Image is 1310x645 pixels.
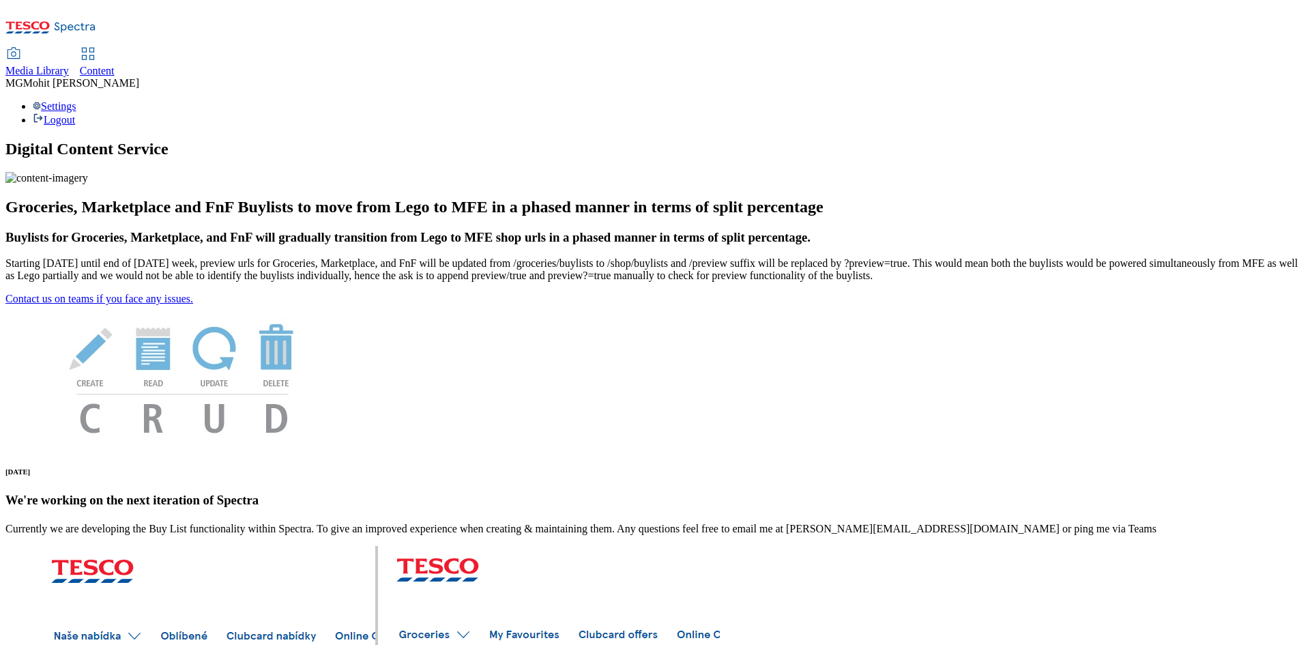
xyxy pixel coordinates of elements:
[5,140,1305,158] h1: Digital Content Service
[5,77,23,89] span: MG
[33,114,75,126] a: Logout
[23,77,139,89] span: Mohit [PERSON_NAME]
[33,100,76,112] a: Settings
[5,172,88,184] img: content-imagery
[5,48,69,77] a: Media Library
[80,65,115,76] span: Content
[5,198,1305,216] h2: Groceries, Marketplace and FnF Buylists to move from Lego to MFE in a phased manner in terms of s...
[5,523,1305,535] p: Currently we are developing the Buy List functionality within Spectra. To give an improved experi...
[80,48,115,77] a: Content
[5,257,1305,282] p: Starting [DATE] until end of [DATE] week, preview urls for Groceries, Marketplace, and FnF will b...
[5,230,1305,245] h3: Buylists for Groceries, Marketplace, and FnF will gradually transition from Lego to MFE shop urls...
[5,493,1305,508] h3: We're working on the next iteration of Spectra
[5,65,69,76] span: Media Library
[5,305,360,448] img: News Image
[5,468,1305,476] h6: [DATE]
[5,293,193,304] a: Contact us on teams if you face any issues.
